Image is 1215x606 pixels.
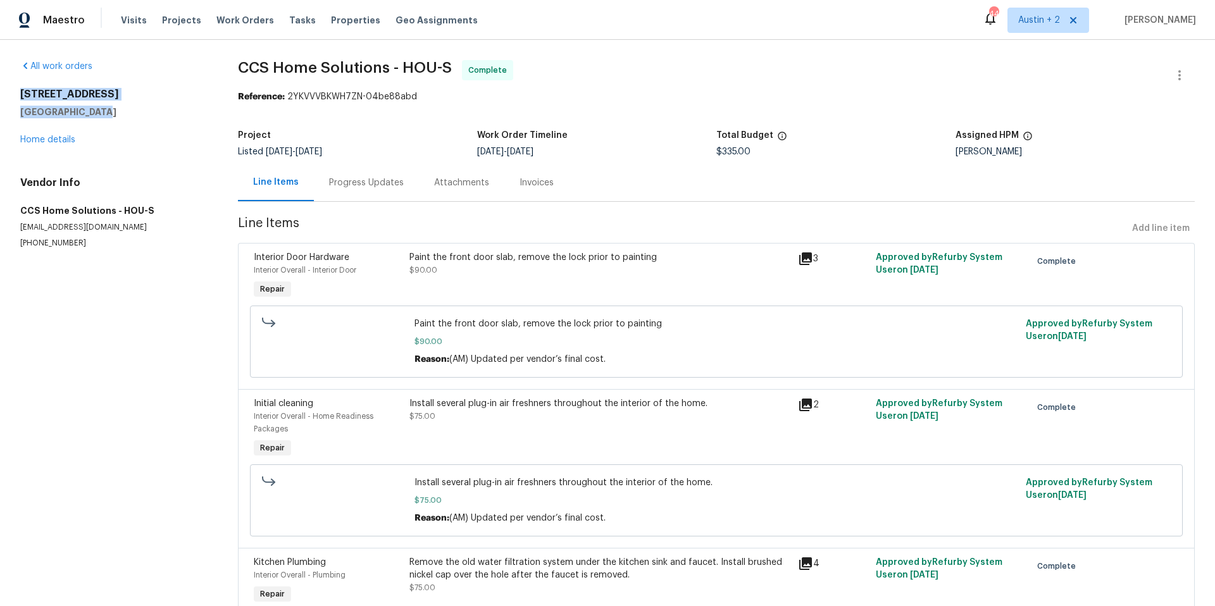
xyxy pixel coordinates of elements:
span: Repair [255,283,290,295]
span: Listed [238,147,322,156]
span: Austin + 2 [1018,14,1060,27]
span: The hpm assigned to this work order. [1023,131,1033,147]
span: [DATE] [507,147,533,156]
span: Complete [1037,401,1081,414]
h5: Total Budget [716,131,773,140]
div: 2 [798,397,868,412]
span: [DATE] [910,266,938,275]
span: $335.00 [716,147,751,156]
span: $90.00 [414,335,1018,348]
span: Maestro [43,14,85,27]
h5: Assigned HPM [956,131,1019,140]
span: Reason: [414,514,449,523]
span: Approved by Refurby System User on [876,399,1002,421]
span: Repair [255,442,290,454]
span: [DATE] [1058,332,1087,341]
span: Work Orders [216,14,274,27]
div: Progress Updates [329,176,404,189]
span: $75.00 [409,412,435,420]
span: [DATE] [477,147,504,156]
span: Complete [468,64,512,77]
div: 2YKVVVBKWH7ZN-04be88abd [238,90,1195,103]
span: Projects [162,14,201,27]
span: Install several plug-in air freshners throughout the interior of the home. [414,476,1018,489]
span: Kitchen Plumbing [254,558,326,567]
span: Approved by Refurby System User on [876,253,1002,275]
span: - [266,147,322,156]
b: Reference: [238,92,285,101]
span: $75.00 [409,584,435,591]
div: Paint the front door slab, remove the lock prior to painting [409,251,790,264]
h5: Work Order Timeline [477,131,568,140]
span: Paint the front door slab, remove the lock prior to painting [414,318,1018,330]
span: Approved by Refurby System User on [876,558,1002,579]
span: [DATE] [296,147,322,156]
span: Tasks [289,16,316,25]
span: Initial cleaning [254,399,313,408]
span: Approved by Refurby System User on [1026,478,1152,500]
span: Line Items [238,217,1127,240]
div: 3 [798,251,868,266]
span: Properties [331,14,380,27]
span: CCS Home Solutions - HOU-S [238,60,452,75]
span: [DATE] [910,571,938,579]
span: $75.00 [414,494,1018,507]
span: Interior Overall - Plumbing [254,571,346,579]
div: Install several plug-in air freshners throughout the interior of the home. [409,397,790,410]
h5: Project [238,131,271,140]
h2: [STREET_ADDRESS] [20,88,208,101]
span: - [477,147,533,156]
div: Line Items [253,176,299,189]
p: [PHONE_NUMBER] [20,238,208,249]
span: Geo Assignments [396,14,478,27]
span: (AM) Updated per vendor’s final cost. [449,514,606,523]
span: Repair [255,588,290,600]
div: Remove the old water filtration system under the kitchen sink and faucet. Install brushed nickel ... [409,556,790,581]
span: Interior Overall - Interior Door [254,266,356,274]
div: 4 [798,556,868,571]
span: (AM) Updated per vendor’s final cost. [449,355,606,364]
span: [DATE] [1058,491,1087,500]
span: Complete [1037,560,1081,572]
div: 44 [989,8,998,20]
span: [DATE] [266,147,292,156]
h5: CCS Home Solutions - HOU-S [20,204,208,217]
span: Complete [1037,255,1081,268]
span: Interior Door Hardware [254,253,349,262]
span: Reason: [414,355,449,364]
span: [DATE] [910,412,938,421]
span: Approved by Refurby System User on [1026,319,1152,341]
span: $90.00 [409,266,437,274]
h5: [GEOGRAPHIC_DATA] [20,106,208,118]
span: The total cost of line items that have been proposed by Opendoor. This sum includes line items th... [777,131,787,147]
h4: Vendor Info [20,176,208,189]
span: [PERSON_NAME] [1119,14,1196,27]
div: [PERSON_NAME] [956,147,1195,156]
a: Home details [20,135,75,144]
span: Visits [121,14,147,27]
div: Invoices [520,176,554,189]
p: [EMAIL_ADDRESS][DOMAIN_NAME] [20,222,208,233]
a: All work orders [20,62,92,71]
div: Attachments [434,176,489,189]
span: Interior Overall - Home Readiness Packages [254,412,373,433]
